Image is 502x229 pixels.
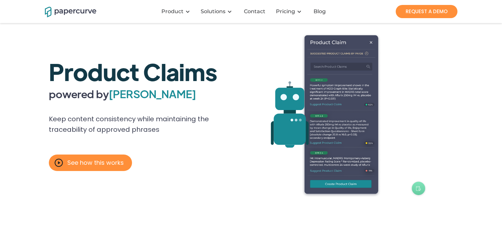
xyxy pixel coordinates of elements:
div: Product [161,8,184,15]
a: Contact [239,8,272,15]
a: open lightbox [224,50,362,165]
a: Blog [308,8,332,15]
a: REQUEST A DEMO [396,5,457,18]
a: Pricing [276,8,295,15]
h1: Product Claims [49,60,217,83]
a: open lightbox [49,155,132,171]
a: open lightbox [49,60,217,83]
h4: powered by [49,83,217,100]
div: Product [157,2,197,21]
a: home [45,6,88,17]
p: Keep content consistency while maintaining the traceability of approved phrases [49,114,230,138]
div: Contact [244,8,265,15]
div: Solutions [201,8,225,15]
a: open lightbox [255,33,427,198]
div: Solutions [197,2,239,21]
div: See how this works [67,159,124,166]
div: Blog [314,8,326,15]
div: Pricing [272,2,308,21]
span: [PERSON_NAME] [109,87,196,100]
